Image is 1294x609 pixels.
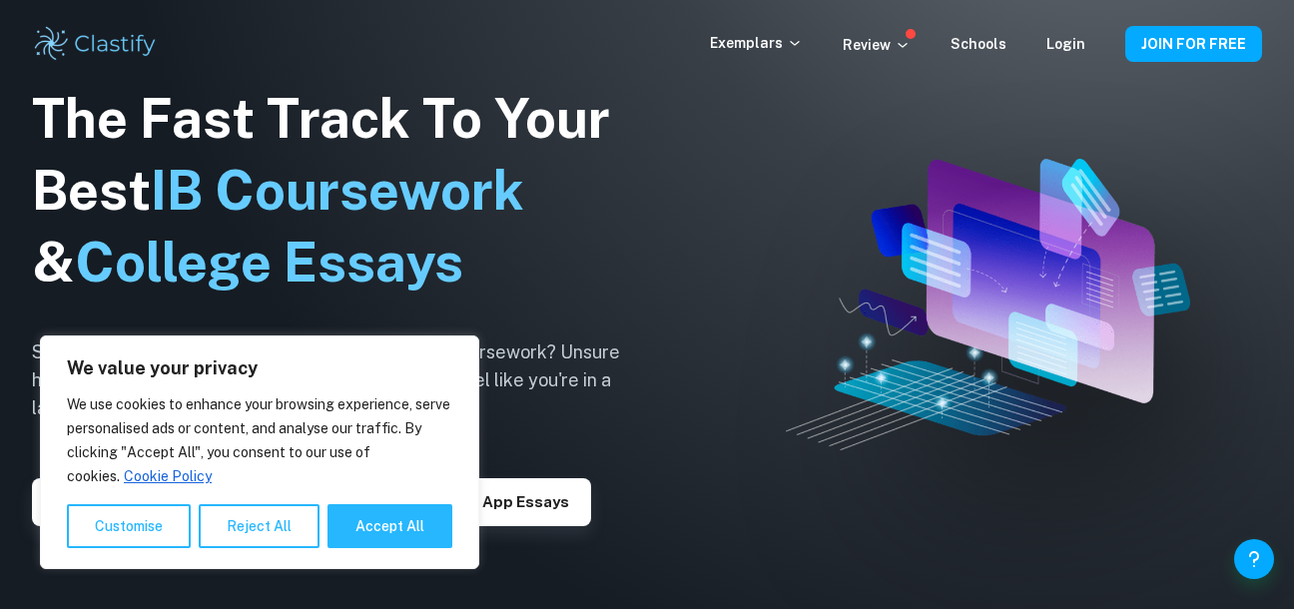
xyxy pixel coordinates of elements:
img: Clastify hero [786,159,1190,451]
h6: Struggling to navigate the complexities of your IB coursework? Unsure how to write a standout col... [32,338,651,422]
img: Clastify logo [32,24,159,64]
button: Explore IAs [32,478,161,526]
button: Reject All [199,504,320,548]
button: Help and Feedback [1234,539,1274,579]
span: IB Coursework [151,159,524,222]
button: JOIN FOR FREE [1125,26,1262,62]
p: Exemplars [710,32,803,54]
div: We value your privacy [40,335,479,569]
span: College Essays [75,231,463,294]
a: Cookie Policy [123,467,213,485]
a: Schools [951,36,1006,52]
p: Review [843,34,911,56]
a: Explore IAs [32,491,161,510]
button: Accept All [327,504,452,548]
button: Customise [67,504,191,548]
a: Login [1046,36,1085,52]
p: We use cookies to enhance your browsing experience, serve personalised ads or content, and analys... [67,392,452,488]
h1: The Fast Track To Your Best & [32,83,651,299]
p: We value your privacy [67,356,452,380]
